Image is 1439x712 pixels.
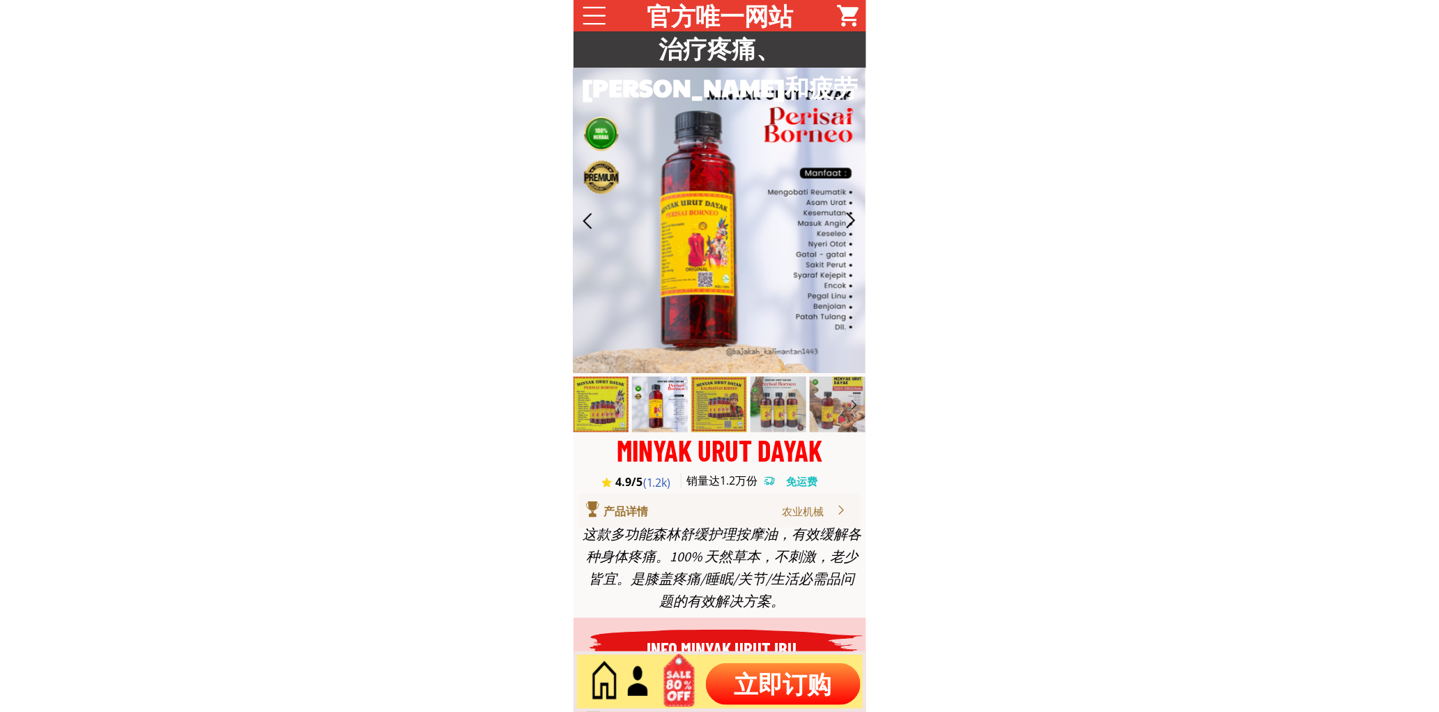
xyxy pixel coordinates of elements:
h3: 4.9/5 [615,474,647,490]
div: 产品详情 [603,503,665,521]
h3: 销量达1.2万份 [687,473,763,488]
h3: (1.2k) [643,475,679,490]
p: 立即订购 [706,663,861,705]
div: 农业机械 [783,503,836,520]
h3: 治疗疼痛、[PERSON_NAME]和疲劳 [574,29,866,107]
h3: 免运费 [786,474,825,489]
h3: INFO MINYAK URUT IBU [PERSON_NAME] [607,634,838,694]
div: MINYAK URUT DAYAK [574,436,866,464]
div: 这款多功能森林舒缓护理按摩油，有效缓解各种身体疼痛。100% 天然草本，不刺激，老少皆宜。是膝盖疼痛/睡眠/关节/生活必需品问题的有效解决方案。 [583,523,861,612]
